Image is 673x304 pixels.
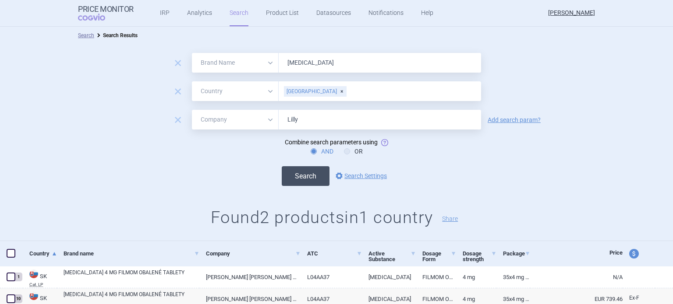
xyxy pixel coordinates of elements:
[14,294,22,303] div: 10
[103,32,138,38] strong: Search Results
[78,14,117,21] span: COGVIO
[301,266,362,288] a: L04AA37
[422,243,456,270] a: Dosage Form
[503,243,530,264] a: Package
[285,139,378,146] span: Combine search parameters using
[78,32,94,38] a: Search
[29,291,38,300] img: Slovakia
[609,249,623,256] span: Price
[416,266,456,288] a: FILMOM OBALENÁ TABLETA
[530,266,623,288] a: N/A
[78,5,134,14] strong: Price Monitor
[29,283,57,287] abbr: Cat. LP — List of categorized drugs, published by the Ministry of Health, Slovakia.
[456,266,496,288] a: 4 mg
[442,216,458,222] button: Share
[29,269,38,278] img: Slovakia
[282,166,329,186] button: Search
[78,31,94,40] li: Search
[94,31,138,40] li: Search Results
[29,243,57,264] a: Country
[206,243,300,264] a: Company
[496,266,530,288] a: 35x4 mg (blis.PVC/PE/PCTFE/Al)
[362,266,416,288] a: [MEDICAL_DATA]
[23,269,57,287] a: SKSKCat. LP
[488,117,541,123] a: Add search param?
[199,266,300,288] a: [PERSON_NAME] [PERSON_NAME] NEDERLAND B.V.
[629,295,639,301] span: Ex-factory price
[344,147,363,156] label: OR
[78,5,134,21] a: Price MonitorCOGVIO
[284,86,347,97] div: [GEOGRAPHIC_DATA]
[463,243,496,270] a: Dosage strength
[368,243,416,270] a: Active Substance
[14,273,22,281] div: 1
[64,243,199,264] a: Brand name
[311,147,333,156] label: AND
[64,269,199,284] a: [MEDICAL_DATA] 4 MG FILMOM OBALENÉ TABLETY
[307,243,362,264] a: ATC
[334,171,387,181] a: Search Settings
